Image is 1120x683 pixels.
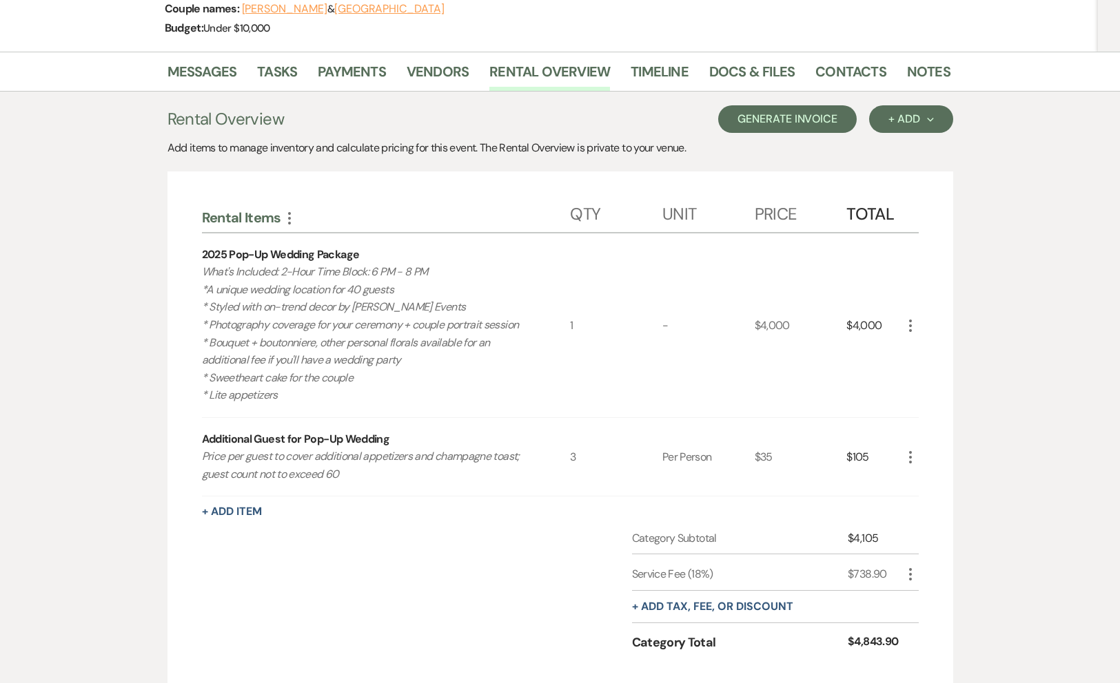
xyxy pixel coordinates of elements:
button: [GEOGRAPHIC_DATA] [334,3,445,14]
h3: Rental Overview [167,107,284,132]
div: $738.90 [848,566,902,582]
button: + Add tax, fee, or discount [632,601,793,612]
a: Vendors [407,61,469,91]
p: Price per guest to cover additional appetizers and champagne toast; guest count not to exceed 60 [202,448,533,483]
span: Couple names: [165,1,242,16]
div: Additional Guest for Pop-Up Wedding [202,431,390,448]
div: + Add [888,114,933,125]
div: Category Subtotal [632,530,848,547]
div: Per Person [662,418,755,496]
a: Contacts [815,61,886,91]
a: Payments [318,61,386,91]
a: Rental Overview [489,61,610,91]
div: $4,000 [846,233,902,417]
div: Price [755,191,847,232]
div: $4,843.90 [848,633,902,652]
div: $105 [846,418,902,496]
div: Add items to manage inventory and calculate pricing for this event. The Rental Overview is privat... [167,140,953,156]
a: Messages [167,61,237,91]
div: $35 [755,418,847,496]
div: 3 [570,418,662,496]
a: Notes [907,61,950,91]
div: Total [846,191,902,232]
p: What's Included: 2-Hour Time Block: 6 PM - 8 PM *A unique wedding location for 40 guests * Styled... [202,263,533,404]
button: [PERSON_NAME] [242,3,327,14]
span: Under $10,000 [203,21,270,35]
div: 2025 Pop-Up Wedding Package [202,246,360,263]
div: Unit [662,191,755,232]
div: $4,105 [848,530,902,547]
a: Docs & Files [709,61,795,91]
div: $4,000 [755,233,847,417]
div: Service Fee (18%) [632,566,848,582]
div: Rental Items [202,209,571,227]
button: + Add Item [202,506,262,517]
button: Generate Invoice [718,105,857,133]
div: - [662,233,755,417]
div: Qty [570,191,662,232]
div: Category Total [632,633,848,652]
a: Timeline [631,61,689,91]
div: 1 [570,233,662,417]
a: Tasks [257,61,297,91]
span: & [242,2,445,16]
button: + Add [869,105,953,133]
span: Budget: [165,21,204,35]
